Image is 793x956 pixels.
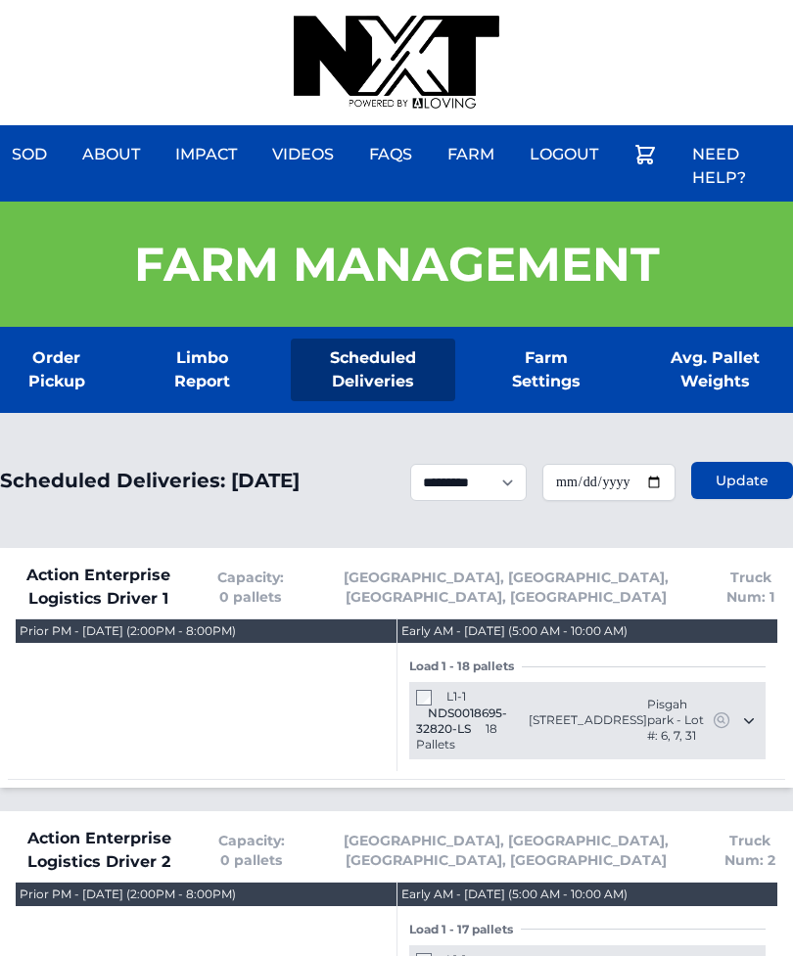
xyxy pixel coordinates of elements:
span: Truck Num: 1 [724,568,777,607]
span: Capacity: 0 pallets [212,568,288,607]
span: NDS0018695-32820-LS [416,706,507,736]
img: nextdaysod.com Logo [294,16,499,110]
a: Farm [436,131,506,178]
a: Scheduled Deliveries [291,339,455,401]
h1: Farm Management [134,241,660,288]
span: Load 1 - 18 pallets [409,659,522,674]
a: Need Help? [680,131,793,202]
span: L1-1 [446,689,466,704]
span: [STREET_ADDRESS] [529,712,647,728]
span: Capacity: 0 pallets [213,831,289,870]
a: Avg. Pallet Weights [636,339,793,401]
span: [GEOGRAPHIC_DATA], [GEOGRAPHIC_DATA], [GEOGRAPHIC_DATA], [GEOGRAPHIC_DATA] [320,568,693,607]
div: Prior PM - [DATE] (2:00PM - 8:00PM) [20,623,236,639]
span: Truck Num: 2 [723,831,777,870]
a: Logout [518,131,610,178]
a: Limbo Report [145,339,260,401]
a: Videos [260,131,346,178]
div: Early AM - [DATE] (5:00 AM - 10:00 AM) [401,623,628,639]
div: Prior PM - [DATE] (2:00PM - 8:00PM) [20,887,236,902]
span: Load 1 - 17 pallets [409,922,521,937]
a: About [70,131,152,178]
span: 18 Pallets [416,721,497,751]
span: Pisgah park - Lot #: 6, 7, 31 [647,697,712,744]
a: Farm Settings [487,339,605,401]
a: FAQs [357,131,424,178]
a: Impact [163,131,249,178]
span: [GEOGRAPHIC_DATA], [GEOGRAPHIC_DATA], [GEOGRAPHIC_DATA], [GEOGRAPHIC_DATA] [320,831,691,870]
span: Update [716,471,769,490]
div: Early AM - [DATE] (5:00 AM - 10:00 AM) [401,887,628,902]
button: Update [691,462,793,499]
span: Action Enterprise Logistics Driver 1 [16,564,181,611]
span: Action Enterprise Logistics Driver 2 [16,827,182,874]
